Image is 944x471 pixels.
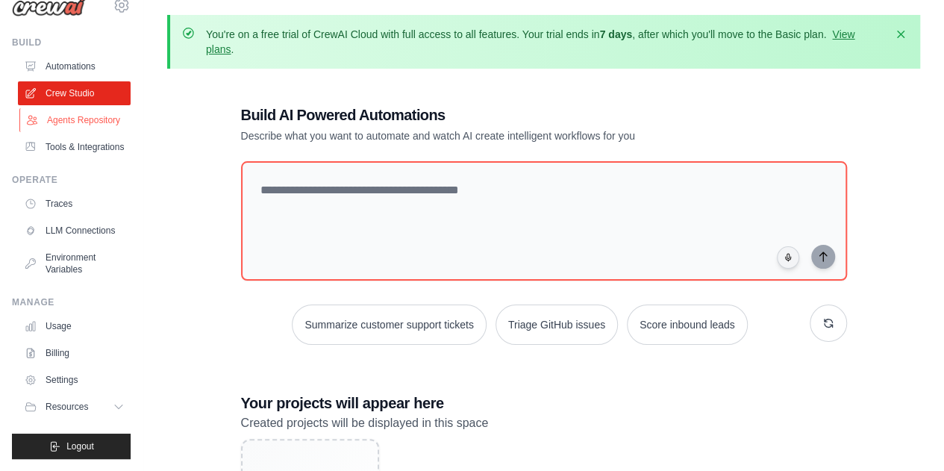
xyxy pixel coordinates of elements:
a: Crew Studio [18,81,131,105]
strong: 7 days [599,28,632,40]
span: Resources [46,401,88,413]
p: Created projects will be displayed in this space [241,414,847,433]
button: Click to speak your automation idea [777,246,799,269]
div: Manage [12,296,131,308]
button: Logout [12,434,131,459]
a: Environment Variables [18,246,131,281]
button: Summarize customer support tickets [292,305,486,345]
a: LLM Connections [18,219,131,243]
a: Billing [18,341,131,365]
button: Resources [18,395,131,419]
div: Operate [12,174,131,186]
p: You're on a free trial of CrewAI Cloud with full access to all features. Your trial ends in , aft... [206,27,884,57]
button: Score inbound leads [627,305,748,345]
button: Triage GitHub issues [496,305,618,345]
h3: Your projects will appear here [241,393,847,414]
a: Traces [18,192,131,216]
a: Tools & Integrations [18,135,131,159]
h1: Build AI Powered Automations [241,105,743,125]
a: Settings [18,368,131,392]
a: Agents Repository [19,108,132,132]
button: Get new suggestions [810,305,847,342]
a: Usage [18,314,131,338]
span: Logout [66,440,94,452]
p: Describe what you want to automate and watch AI create intelligent workflows for you [241,128,743,143]
div: Build [12,37,131,49]
a: Automations [18,54,131,78]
